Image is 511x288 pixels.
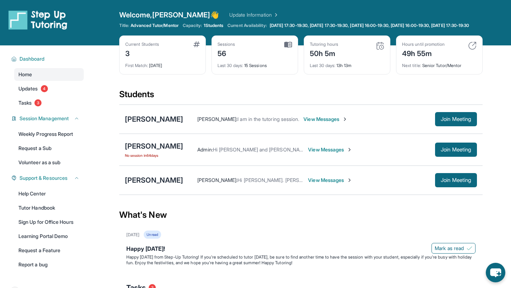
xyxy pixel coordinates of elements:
div: Senior Tutor/Mentor [402,59,477,68]
a: Updates4 [14,82,84,95]
img: Chevron-Right [347,177,352,183]
span: View Messages [308,146,352,153]
button: Mark as read [432,243,476,254]
a: Learning Portal Demo [14,230,84,243]
div: [PERSON_NAME] [125,175,183,185]
span: Home [18,71,32,78]
a: Home [14,68,84,81]
div: 13h 13m [310,59,384,68]
button: chat-button [486,263,505,282]
span: Last 30 days : [310,63,335,68]
a: Tutor Handbook [14,201,84,214]
button: Join Meeting [435,173,477,187]
a: Volunteer as a sub [14,156,84,169]
div: 3 [125,47,159,59]
div: What's New [119,199,483,231]
img: Chevron Right [272,11,279,18]
a: Report a bug [14,258,84,271]
span: Current Availability: [227,23,267,28]
div: [DATE] [125,59,200,68]
img: card [468,41,477,50]
span: 3 [34,99,42,106]
button: Session Management [17,115,79,122]
img: logo [9,10,67,30]
div: Tutoring hours [310,41,338,47]
img: card [376,41,384,50]
p: Happy [DATE] from Step-Up Tutoring! If you're scheduled to tutor [DATE], be sure to find another ... [126,254,476,266]
div: 50h 5m [310,47,338,59]
span: Title: [119,23,129,28]
span: Advanced Tutor/Mentor [131,23,178,28]
a: Sign Up for Office Hours [14,216,84,228]
span: [PERSON_NAME] : [197,177,237,183]
img: Chevron-Right [347,147,352,153]
span: Join Meeting [441,117,471,121]
div: Happy [DATE]! [126,244,476,254]
div: Unread [144,231,161,239]
span: Welcome, [PERSON_NAME] 👋 [119,10,219,20]
a: Help Center [14,187,84,200]
div: [PERSON_NAME] [125,114,183,124]
span: Capacity: [183,23,202,28]
span: [DATE] 17:30-19:30, [DATE] 17:30-19:30, [DATE] 16:00-19:30, [DATE] 16:00-19:30, [DATE] 17:30-19:30 [270,23,469,28]
div: Hours until promotion [402,41,445,47]
span: 4 [41,85,48,92]
button: Dashboard [17,55,79,62]
div: [DATE] [126,232,139,238]
span: 1 Students [204,23,224,28]
span: [PERSON_NAME] : [197,116,237,122]
a: Request a Feature [14,244,84,257]
span: First Match : [125,63,148,68]
span: Next title : [402,63,421,68]
span: Dashboard [20,55,45,62]
img: Mark as read [467,245,472,251]
div: Sessions [218,41,235,47]
span: Support & Resources [20,175,67,182]
a: Tasks3 [14,96,84,109]
span: Admin : [197,146,213,153]
button: Join Meeting [435,112,477,126]
span: View Messages [308,177,352,184]
div: Current Students [125,41,159,47]
span: I am in the tutoring session. [237,116,299,122]
a: [DATE] 17:30-19:30, [DATE] 17:30-19:30, [DATE] 16:00-19:30, [DATE] 16:00-19:30, [DATE] 17:30-19:30 [268,23,471,28]
span: Mark as read [435,245,464,252]
div: Students [119,89,483,104]
div: 49h 55m [402,47,445,59]
div: 56 [218,47,235,59]
span: No session in 64 days [125,153,183,158]
div: [PERSON_NAME] [125,141,183,151]
img: Chevron-Right [342,116,348,122]
button: Support & Resources [17,175,79,182]
span: Join Meeting [441,148,471,152]
span: Session Management [20,115,69,122]
span: Updates [18,85,38,92]
span: Tasks [18,99,32,106]
button: Join Meeting [435,143,477,157]
a: Weekly Progress Report [14,128,84,140]
span: View Messages [303,116,348,123]
span: Last 30 days : [218,63,243,68]
div: 15 Sessions [218,59,292,68]
span: Join Meeting [441,178,471,182]
a: Update Information [229,11,279,18]
a: Request a Sub [14,142,84,155]
img: card [193,41,200,47]
img: card [284,41,292,48]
